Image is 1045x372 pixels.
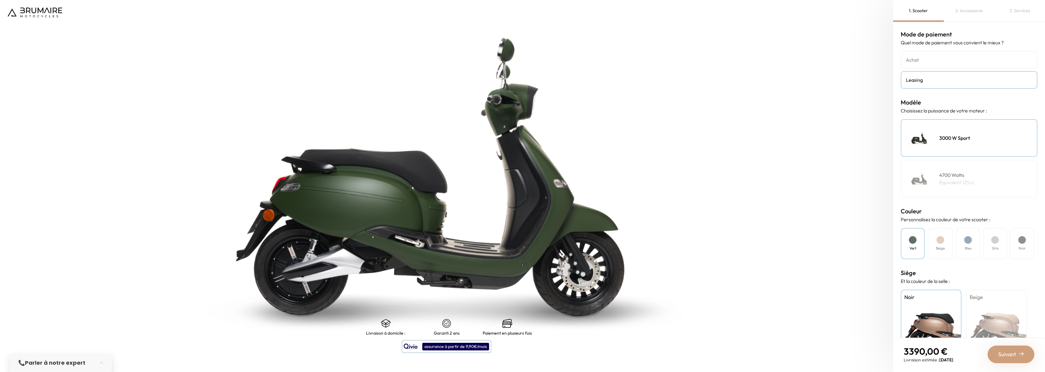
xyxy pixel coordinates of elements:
[904,346,953,357] p: 3390,00 €
[998,350,1016,359] span: Suivant
[1019,246,1026,251] h4: Noir
[939,134,970,142] h4: 3000 W Sport
[1019,351,1024,356] img: right-arrow-2.png
[366,331,406,336] p: Livraison à domicile :
[904,164,935,194] img: Scooter
[904,123,935,153] img: Scooter
[992,246,999,251] h4: Gris
[901,39,1037,46] p: Quel mode de paiement vous convient le mieux ?
[901,98,1037,107] h3: Modèle
[404,343,418,350] img: logo qivio
[936,246,945,251] h4: Beige
[901,207,1037,216] h3: Couleur
[901,107,1037,114] p: Choisissez la puissance de votre moteur :
[939,179,974,186] p: Équivalent 125cc
[502,319,512,328] img: credit-cards.png
[901,268,1037,277] h3: Siège
[939,357,953,363] span: [DATE]
[970,293,1023,301] h4: Beige
[965,246,971,251] h4: Bleu
[906,76,1032,84] h4: Leasing
[901,71,1037,89] a: Leasing
[901,277,1037,285] p: Et la couleur de la selle :
[904,293,958,301] h4: Noir
[939,171,974,179] h4: 4700 Watts
[901,30,1037,39] h3: Mode de paiement
[402,340,491,353] button: assurance à partir de 9,90€/mois
[483,331,532,336] p: Paiement en plusieurs fois
[381,319,391,328] img: shipping.png
[910,246,916,251] h4: Vert
[442,319,451,328] img: certificat-de-garantie.png
[904,357,953,363] p: Livraison estimée :
[422,343,489,350] div: assurance à partir de 9,90€/mois
[906,56,1032,64] h4: Achat
[901,216,1037,223] p: Personnalisez la couleur de votre scooter :
[8,8,62,17] img: Logo de Brumaire
[434,331,460,336] p: Garanti 2 ans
